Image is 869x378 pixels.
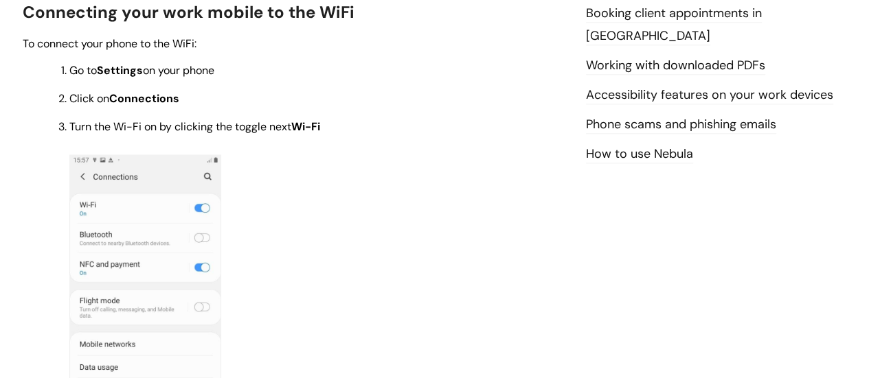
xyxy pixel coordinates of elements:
[586,86,833,104] a: Accessibility features on your work devices
[586,116,776,134] a: Phone scams and phishing emails
[69,63,214,78] span: Go to on your phone
[23,1,354,23] span: Connecting your work mobile to the WiFi
[69,119,320,134] span: Turn the Wi-Fi on by clicking the toggle next
[109,91,179,106] strong: Connections
[69,91,179,106] span: Click on
[97,63,143,78] strong: Settings
[586,5,762,45] a: Booking client appointments in [GEOGRAPHIC_DATA]
[586,145,693,163] a: How to use Nebula
[291,119,320,134] strong: Wi-Fi
[23,36,196,51] span: To connect your phone to the WiFi:
[586,57,765,75] a: Working with downloaded PDFs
